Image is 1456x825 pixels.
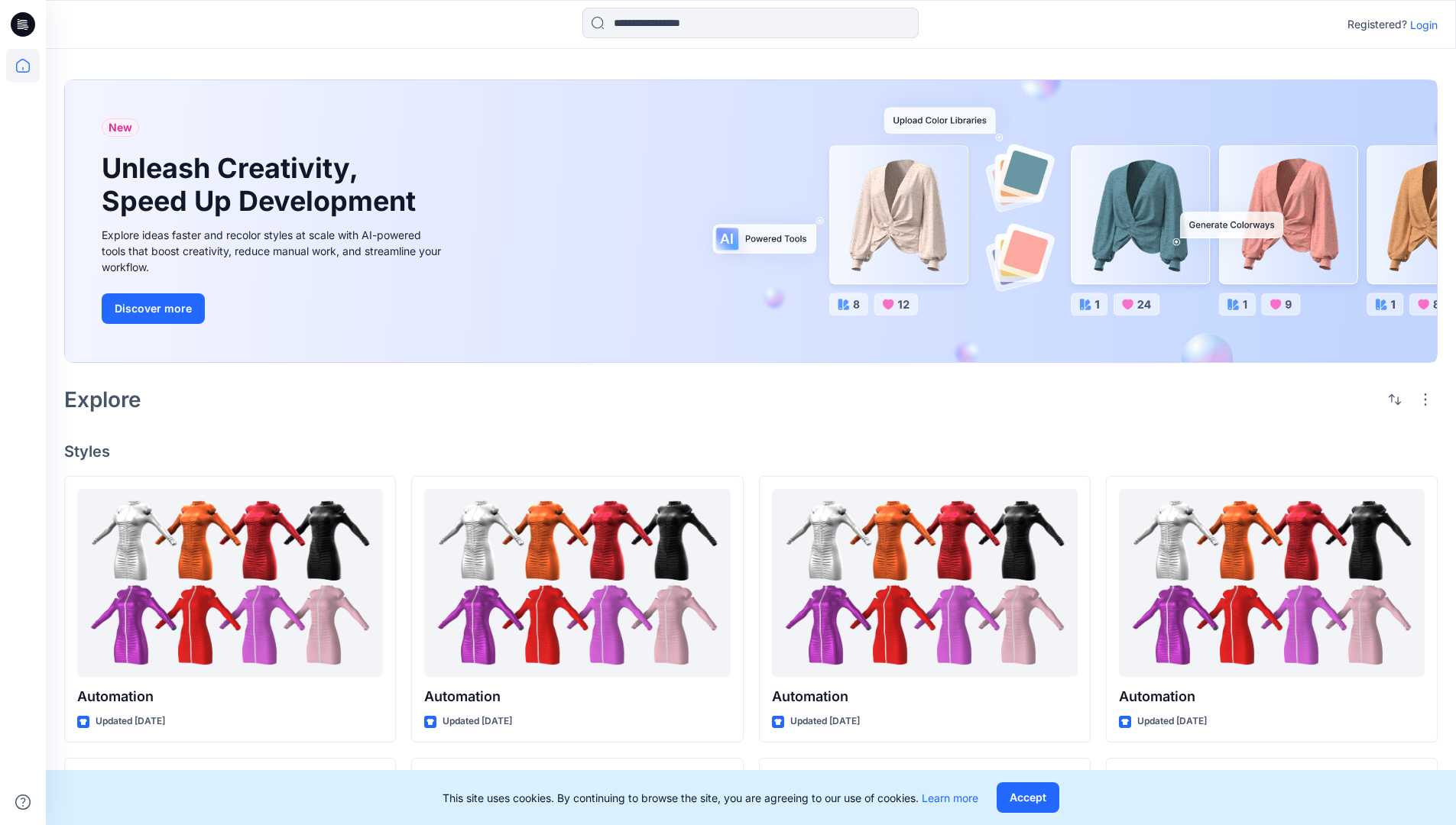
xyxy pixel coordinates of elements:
[1410,17,1438,33] p: Login
[443,790,978,806] p: This site uses cookies. By continuing to browse the site, you are agreeing to our use of cookies.
[77,489,383,678] a: Automation
[109,118,132,137] span: New
[772,489,1078,678] a: Automation
[102,227,446,275] div: Explore ideas faster and recolor styles at scale with AI-powered tools that boost creativity, red...
[96,713,165,730] p: Updated [DATE]
[1137,713,1207,730] p: Updated [DATE]
[102,293,446,324] a: Discover more
[77,686,383,707] p: Automation
[1347,15,1407,34] p: Registered?
[922,791,978,804] a: Learn more
[102,152,423,218] h1: Unleash Creativity, Speed Up Development
[64,442,1438,461] h4: Styles
[102,293,205,324] button: Discover more
[443,713,512,730] p: Updated [DATE]
[1119,686,1425,707] p: Automation
[772,686,1078,707] p: Automation
[424,489,730,678] a: Automation
[1119,489,1425,678] a: Automation
[997,782,1059,813] button: Accept
[790,713,860,730] p: Updated [DATE]
[64,387,141,412] h2: Explore
[424,686,730,707] p: Automation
